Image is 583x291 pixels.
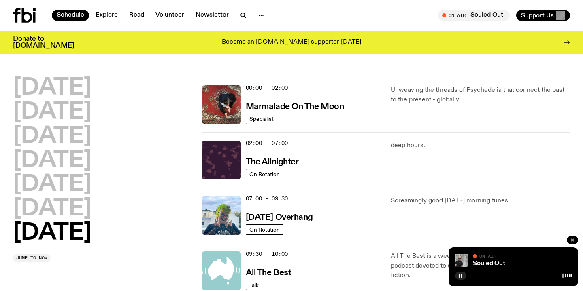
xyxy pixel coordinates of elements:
[191,10,234,21] a: Newsletter
[52,10,89,21] a: Schedule
[246,213,313,222] h3: [DATE] Overhang
[151,10,189,21] a: Volunteer
[521,12,554,19] span: Support Us
[391,196,570,206] p: Screamingly good [DATE] morning tunes
[13,36,74,49] h3: Donate to [DOMAIN_NAME]
[246,212,313,222] a: [DATE] Overhang
[16,256,47,260] span: Jump to now
[13,254,51,262] button: Jump to now
[246,224,283,235] a: On Rotation
[13,198,91,220] button: [DATE]
[13,173,91,196] button: [DATE]
[13,150,91,172] button: [DATE]
[246,103,344,111] h3: Marmalade On The Moon
[13,101,91,124] button: [DATE]
[473,260,505,267] a: Souled Out
[246,195,288,202] span: 07:00 - 09:30
[516,10,570,21] button: Support Us
[249,226,280,232] span: On Rotation
[246,139,288,147] span: 02:00 - 07:00
[249,282,259,288] span: Talk
[202,85,241,124] img: Tommy - Persian Rug
[246,250,288,258] span: 09:30 - 10:00
[13,125,91,148] button: [DATE]
[479,253,496,259] span: On Air
[124,10,149,21] a: Read
[246,156,299,167] a: The Allnighter
[438,10,510,21] button: On AirSouled Out
[391,141,570,150] p: deep hours.
[13,222,91,245] button: [DATE]
[246,158,299,167] h3: The Allnighter
[391,251,570,280] p: All The Best is a weekly half hour national radio program and podcast devoted to short-form featu...
[246,269,291,277] h3: All The Best
[246,280,262,290] a: Talk
[91,10,123,21] a: Explore
[246,169,283,179] a: On Rotation
[391,85,570,105] p: Unweaving the threads of Psychedelia that connect the past to the present - globally!
[246,114,277,124] a: Specialist
[13,77,91,99] button: [DATE]
[249,171,280,177] span: On Rotation
[222,39,361,46] p: Become an [DOMAIN_NAME] supporter [DATE]
[246,84,288,92] span: 00:00 - 02:00
[246,267,291,277] a: All The Best
[249,116,274,122] span: Specialist
[246,101,344,111] a: Marmalade On The Moon
[455,254,468,267] img: Stephen looks directly at the camera, wearing a black tee, black sunglasses and headphones around...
